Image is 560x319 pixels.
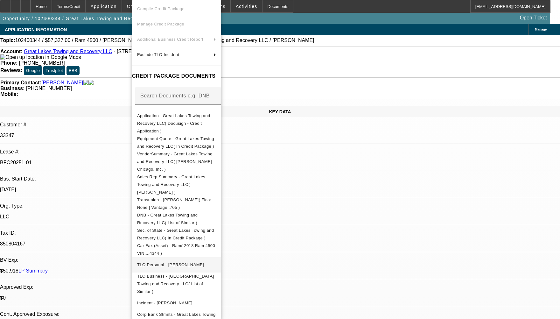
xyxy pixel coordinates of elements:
button: Transunion - Allen, Justin( Fico: None | Vantage :705 ) [132,196,221,211]
button: Sec. of State - Great Lakes Towing and Recovery LLC( In Credit Package ) [132,227,221,242]
button: Equipment Quote - Great Lakes Towing and Recovery LLC( In Credit Package ) [132,135,221,150]
span: VendorSummary - Great Lakes Towing and Recovery LLC( [PERSON_NAME] Chicago, Inc. ) [137,152,213,172]
button: Car Fax (Asset) - Ram( 2018 Ram 4500 VIN....4344 ) [132,242,221,257]
span: TLO Personal - [PERSON_NAME] [137,262,204,267]
span: Sales Rep Summary - Great Lakes Towing and Recovery LLC( [PERSON_NAME] ) [137,174,205,195]
button: TLO Personal - Allen, Justin [132,257,221,273]
button: VendorSummary - Great Lakes Towing and Recovery LLC( Lynch Chicago, Inc. ) [132,150,221,173]
span: Incident - [PERSON_NAME] [137,301,192,305]
mat-label: Search Documents e.g. DNB [140,93,210,98]
span: TLO Business - [GEOGRAPHIC_DATA] Towing and Recovery LLC( List of Similar ) [137,274,214,294]
button: DNB - Great Lakes Towing and Recovery LLC( List of Similar ) [132,211,221,227]
button: Incident - Allen, Justin [132,295,221,311]
span: Car Fax (Asset) - Ram( 2018 Ram 4500 VIN....4344 ) [137,243,215,256]
button: Sales Rep Summary - Great Lakes Towing and Recovery LLC( Flores, Brian ) [132,173,221,196]
span: Application - Great Lakes Towing and Recovery LLC( Docusign - Credit Application ) [137,113,210,133]
span: DNB - Great Lakes Towing and Recovery LLC( List of Similar ) [137,213,198,225]
span: Equipment Quote - Great Lakes Towing and Recovery LLC( In Credit Package ) [137,136,214,149]
button: Application - Great Lakes Towing and Recovery LLC( Docusign - Credit Application ) [132,112,221,135]
span: Transunion - [PERSON_NAME]( Fico: None | Vantage :705 ) [137,197,211,210]
button: TLO Business - Great Lakes Towing and Recovery LLC( List of Similar ) [132,273,221,295]
h4: CREDIT PACKAGE DOCUMENTS [132,72,221,80]
span: Sec. of State - Great Lakes Towing and Recovery LLC( In Credit Package ) [137,228,214,240]
span: Exclude TLO Incident [137,52,179,57]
